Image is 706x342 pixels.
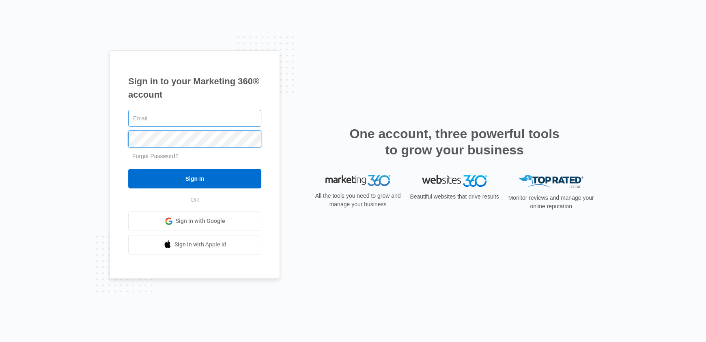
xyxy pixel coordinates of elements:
input: Email [128,110,261,127]
a: Forgot Password? [132,153,179,159]
h1: Sign in to your Marketing 360® account [128,75,261,101]
img: Top Rated Local [519,175,583,188]
span: Sign in with Google [176,217,225,225]
img: Marketing 360 [325,175,390,186]
p: Beautiful websites that drive results [409,192,500,201]
span: Sign in with Apple Id [174,240,226,249]
img: Websites 360 [422,175,487,187]
h2: One account, three powerful tools to grow your business [347,126,562,158]
a: Sign in with Google [128,212,261,231]
input: Sign In [128,169,261,188]
a: Sign in with Apple Id [128,235,261,254]
p: Monitor reviews and manage your online reputation [506,194,596,211]
p: All the tools you need to grow and manage your business [312,192,403,209]
span: OR [185,196,205,204]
